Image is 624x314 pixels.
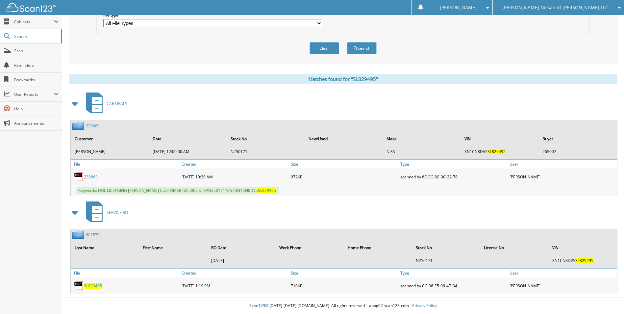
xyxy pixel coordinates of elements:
th: New/Used [305,132,383,145]
td: 265007 [539,146,616,157]
th: Make [383,132,461,145]
button: Clear [310,42,339,54]
span: Help [14,106,59,112]
td: [PERSON_NAME] [71,146,149,157]
img: scan123-logo-white.svg [7,3,56,12]
div: scanned by CC-96-E5-06-47-B4 [399,279,508,292]
th: Last Name [71,241,139,254]
a: 602570 [86,232,100,238]
div: 710KB [289,279,398,292]
span: SL829495 [487,149,506,154]
td: 3N1CN8DV5 [549,255,616,266]
span: Scan [14,48,59,54]
a: Size [289,160,398,169]
div: © [DATE]-[DATE] [DOMAIN_NAME]. All rights reserved | appg02-scan123-com | [62,298,624,314]
div: 972KB [289,170,398,183]
a: 230663 [86,123,100,129]
span: Reminders [14,63,59,68]
a: File [71,160,180,169]
span: Keywords: DOL LICENSING [PERSON_NAME] CUSTOMER#265007 STK#N250171 VIN#3N1CN8DV5 [76,187,279,194]
a: Created [180,269,289,277]
th: Buyer [539,132,616,145]
span: SL829495 [258,188,276,193]
div: [DATE] 10:20 AM [180,170,289,183]
span: SL829495 [575,258,593,263]
div: [PERSON_NAME] [508,279,617,292]
div: [DATE] 1:19 PM [180,279,289,292]
span: CAR DEALS [107,101,127,106]
img: folder2.png [72,231,86,239]
label: File type [103,12,322,18]
a: User [508,269,617,277]
td: N250171 [227,146,305,157]
span: User Reports [14,92,54,97]
td: -- [344,255,412,266]
a: 230663 [84,174,98,180]
a: Privacy Policy [412,303,437,308]
span: Scan123 [249,303,265,308]
th: First Name [139,241,207,254]
button: Search [347,42,377,54]
span: Announcements [14,120,59,126]
a: File [71,269,180,277]
td: N250171 [412,255,480,266]
a: CAR DEALS [82,91,127,117]
th: Home Phone [344,241,412,254]
th: Date [149,132,227,145]
span: Bookmarks [14,77,59,83]
span: Cabinets [14,19,54,25]
th: License No [481,241,548,254]
span: [PERSON_NAME] Nissan of [PERSON_NAME] LLC [502,6,608,10]
td: -- [481,255,548,266]
iframe: Chat Widget [591,282,624,314]
div: Matches found for "SL829495" [69,74,617,84]
td: -- [305,146,383,157]
img: PDF.png [74,172,84,182]
a: Size [289,269,398,277]
td: -- [276,255,343,266]
td: [DATE] [208,255,275,266]
td: -- [139,255,207,266]
span: SERVICE RO [107,210,128,215]
th: VIN [549,241,616,254]
a: Type [399,269,508,277]
a: SERVICE RO [82,199,128,225]
td: [DATE] 12:00:00 AM [149,146,227,157]
a: SL829495 [84,283,102,289]
a: Created [180,160,289,169]
td: -- [71,255,139,266]
img: PDF.png [74,281,84,291]
th: Work Phone [276,241,343,254]
a: User [508,160,617,169]
div: [PERSON_NAME] [508,170,617,183]
th: RO Date [208,241,275,254]
a: Type [399,160,508,169]
td: 3N1CN8DV5 [461,146,538,157]
th: Customer [71,132,149,145]
th: VIN [461,132,538,145]
img: folder2.png [72,122,86,130]
th: Stock No [227,132,305,145]
th: Stock No [412,241,480,254]
td: NISS [383,146,461,157]
span: Search [14,34,58,39]
span: [PERSON_NAME] [440,6,477,10]
div: scanned by 6C-3C-8C-3C-22-78 [399,170,508,183]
